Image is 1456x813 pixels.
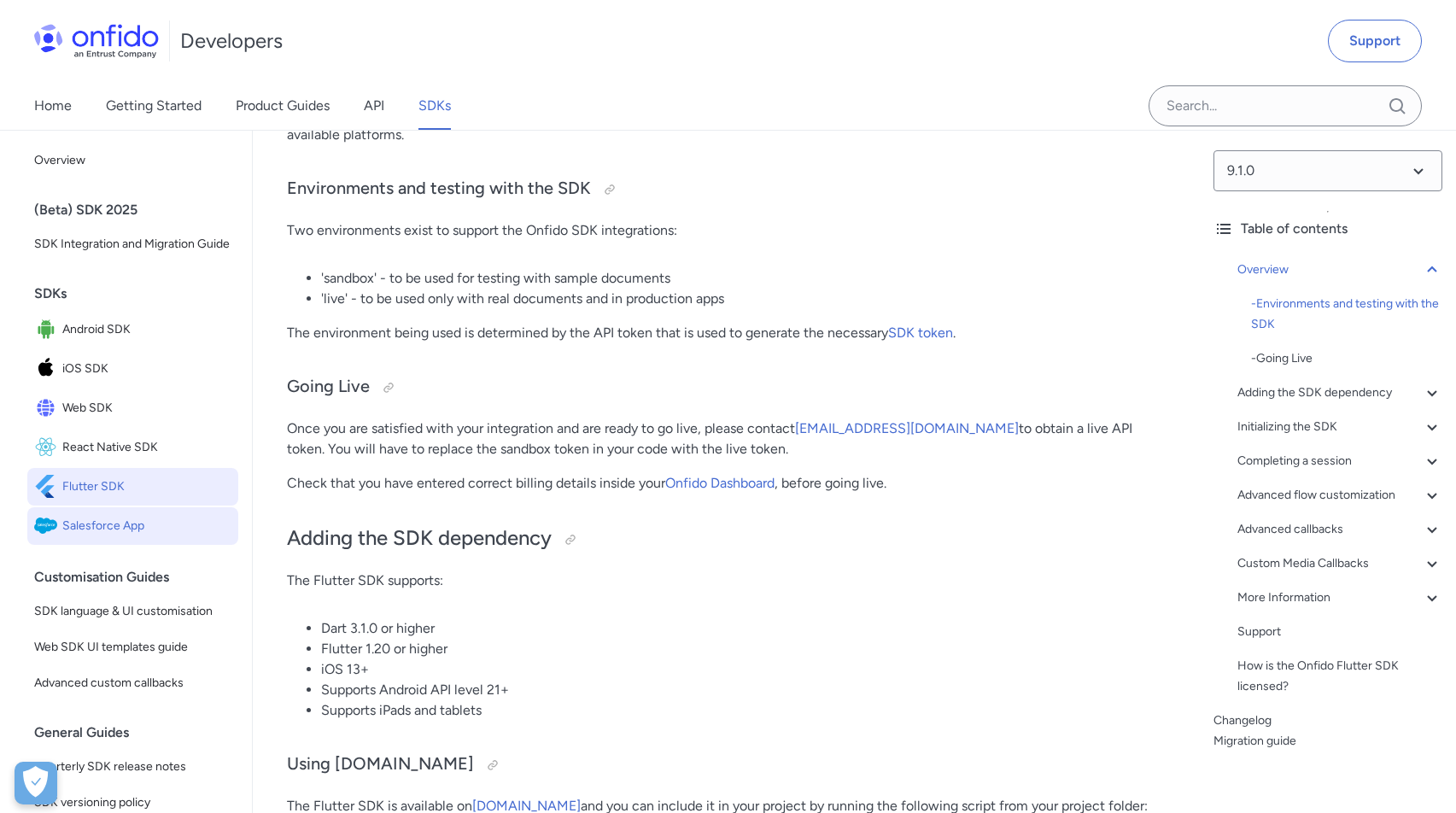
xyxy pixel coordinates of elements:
[1237,451,1442,471] a: Completing a session
[106,82,202,130] a: Getting Started
[888,325,953,341] a: SDK token
[34,193,245,227] div: (Beta) SDK 2025
[27,468,238,506] a: IconFlutter SDKFlutter SDK
[34,82,72,130] a: Home
[34,560,245,594] div: Customisation Guides
[1251,294,1442,335] div: - Environments and testing with the SDK
[1237,656,1442,697] a: How is the Onfido Flutter SDK licensed?
[795,420,1019,436] a: [EMAIL_ADDRESS][DOMAIN_NAME]
[27,507,238,545] a: IconSalesforce AppSalesforce App
[27,389,238,427] a: IconWeb SDKWeb SDK
[287,752,1166,779] h3: Using [DOMAIN_NAME]
[34,601,231,622] span: SDK language & UI customisation
[34,637,231,658] span: Web SDK UI templates guide
[1237,260,1442,280] a: Overview
[287,323,1166,343] p: The environment being used is determined by the API token that is used to generate the necessary .
[418,82,451,130] a: SDKs
[1149,85,1422,126] input: Onfido search input field
[287,176,1166,203] h3: Environments and testing with the SDK
[27,227,238,261] a: SDK Integration and Migration Guide
[287,374,1166,401] h3: Going Live
[1237,383,1442,403] a: Adding the SDK dependency
[34,357,62,381] img: IconiOS SDK
[34,673,231,693] span: Advanced custom callbacks
[62,475,231,499] span: Flutter SDK
[34,475,62,499] img: IconFlutter SDK
[62,396,231,420] span: Web SDK
[15,762,57,804] button: Open Preferences
[1237,588,1442,608] a: More Information
[62,436,231,459] span: React Native SDK
[321,659,1166,680] li: iOS 13+
[34,757,231,777] span: Quarterly SDK release notes
[287,570,1166,591] p: The Flutter SDK supports:
[1251,348,1442,369] a: -Going Live
[27,350,238,388] a: IconiOS SDKiOS SDK
[1213,219,1442,239] div: Table of contents
[34,277,245,311] div: SDKs
[321,618,1166,639] li: Dart 3.1.0 or higher
[62,514,231,538] span: Salesforce App
[321,680,1166,700] li: Supports Android API level 21+
[1328,20,1422,62] a: Support
[27,143,238,178] a: Overview
[15,762,57,804] div: Cookie Preferences
[34,396,62,420] img: IconWeb SDK
[34,436,62,459] img: IconReact Native SDK
[62,318,231,342] span: Android SDK
[1213,711,1442,731] a: Changelog
[27,311,238,348] a: IconAndroid SDKAndroid SDK
[34,793,231,813] span: SDK versioning policy
[34,318,62,342] img: IconAndroid SDK
[287,524,1166,553] h2: Adding the SDK dependency
[1213,731,1442,752] a: Migration guide
[236,82,330,130] a: Product Guides
[62,357,231,381] span: iOS SDK
[27,429,238,466] a: IconReact Native SDKReact Native SDK
[1251,294,1442,335] a: -Environments and testing with the SDK
[27,666,238,700] a: Advanced custom callbacks
[321,289,1166,309] li: 'live' - to be used only with real documents and in production apps
[287,220,1166,241] p: Two environments exist to support the Onfido SDK integrations:
[34,234,231,254] span: SDK Integration and Migration Guide
[287,473,1166,494] p: Check that you have entered correct billing details inside your , before going live.
[665,475,775,491] a: Onfido Dashboard
[321,700,1166,721] li: Supports iPads and tablets
[321,268,1166,289] li: 'sandbox' - to be used for testing with sample documents
[27,594,238,629] a: SDK language & UI customisation
[1237,519,1442,540] a: Advanced callbacks
[364,82,384,130] a: API
[34,514,62,538] img: IconSalesforce App
[27,630,238,664] a: Web SDK UI templates guide
[34,716,245,750] div: General Guides
[287,418,1166,459] p: Once you are satisfied with your integration and are ready to go live, please contact to obtain a...
[27,750,238,784] a: Quarterly SDK release notes
[1237,553,1442,574] a: Custom Media Callbacks
[1237,417,1442,437] a: Initializing the SDK
[1251,348,1442,369] div: - Going Live
[180,27,283,55] h1: Developers
[1237,622,1442,642] a: Support
[1237,485,1442,506] a: Advanced flow customization
[34,24,159,58] img: Onfido Logo
[321,639,1166,659] li: Flutter 1.20 or higher
[34,150,231,171] span: Overview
